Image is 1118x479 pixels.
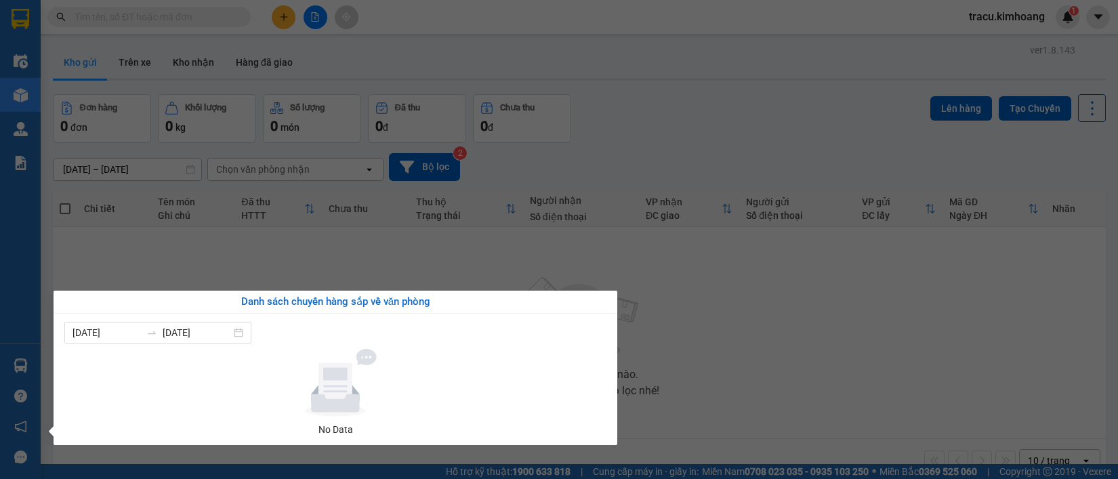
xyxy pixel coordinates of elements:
[64,294,606,310] div: Danh sách chuyến hàng sắp về văn phòng
[70,422,601,437] div: No Data
[163,325,231,340] input: Đến ngày
[73,325,141,340] input: Từ ngày
[146,327,157,338] span: swap-right
[146,327,157,338] span: to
